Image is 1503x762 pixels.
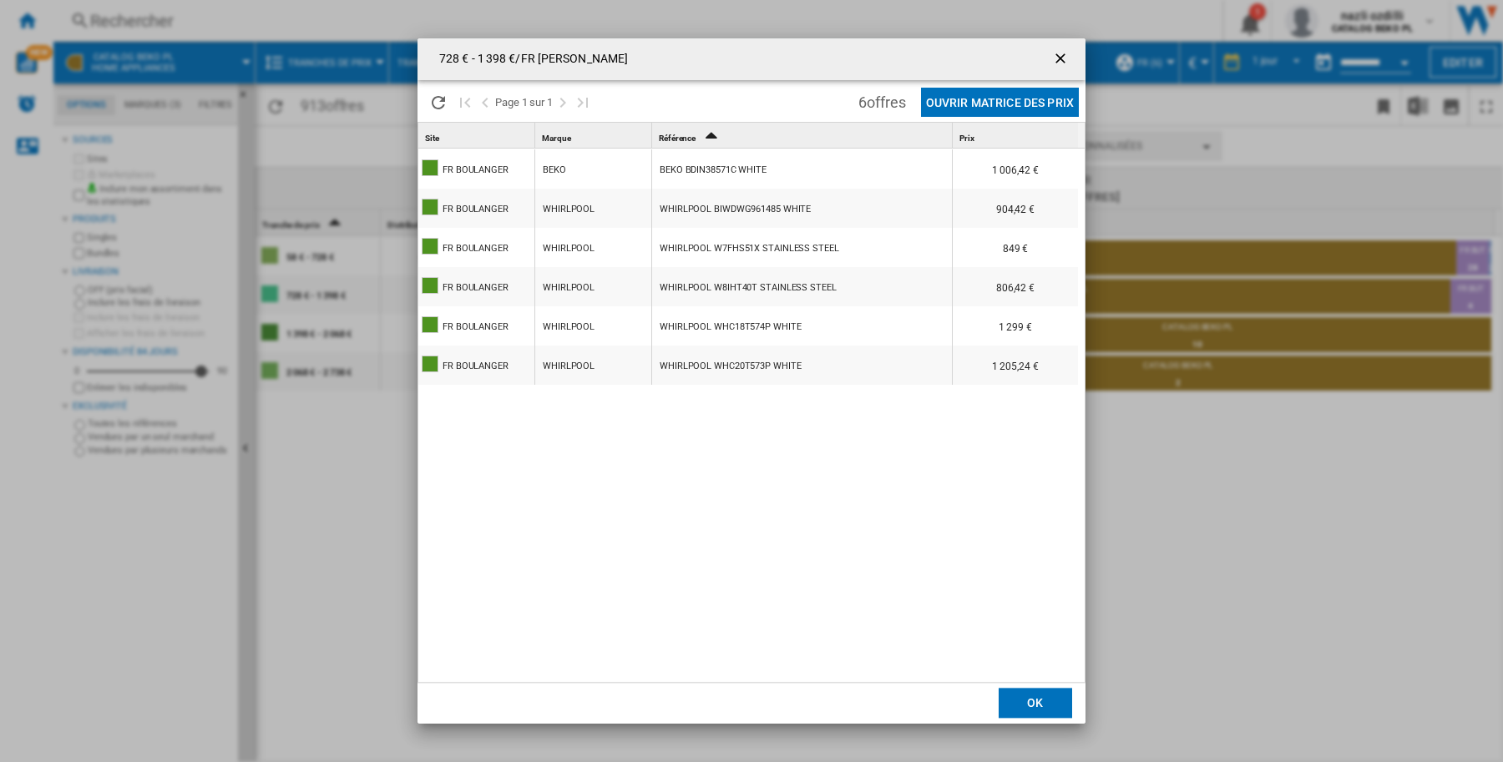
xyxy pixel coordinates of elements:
[660,269,837,307] div: WHIRLPOOL W8IHT40T STAINLESS STEEL
[959,134,974,143] span: Prix
[417,38,1085,724] md-dialog: Products list popup
[659,134,696,143] span: Référence
[443,190,509,229] div: FR BOULANGER
[850,83,913,118] span: 6
[1052,50,1072,70] ng-md-icon: getI18NText('BUTTONS.CLOSE_DIALOG')
[652,346,952,384] div: https://www.boulanger.com/ref/1202230
[660,230,839,268] div: WHIRLPOOL W7FHS51X STAINLESS STEEL
[660,347,801,386] div: WHIRLPOOL WHC20T573P WHITE
[418,149,534,188] wk-reference-title-cell: FR BOULANGER
[655,123,952,149] div: Sort Ascending
[553,83,573,122] button: Page suivante
[535,228,651,266] wk-reference-title-cell: WHIRLPOOL
[418,346,534,384] wk-reference-title-cell: FR BOULANGER
[535,149,651,188] wk-reference-title-cell: BEKO
[455,83,475,122] button: Première page
[443,269,509,307] div: FR BOULANGER
[443,230,509,268] div: FR BOULANGER
[660,308,801,346] div: WHIRLPOOL WHC18T574P WHITE
[542,134,570,143] span: Marque
[652,267,952,305] div: https://www.boulanger.com/ref/1200856
[956,123,1078,149] div: Prix Sort None
[431,51,628,68] h4: 728 € - 1 398 €/FR [PERSON_NAME]
[1045,43,1079,76] button: getI18NText('BUTTONS.CLOSE_DIALOG')
[443,308,509,346] div: FR BOULANGER
[660,190,811,229] div: WHIRLPOOL BIWDWG961485 WHITE
[652,189,952,227] div: https://www.boulanger.com/ref/1191741
[535,346,651,384] wk-reference-title-cell: WHIRLPOOL
[443,347,509,386] div: FR BOULANGER
[953,267,1078,305] div: 806,42 €
[953,346,1078,384] div: 1 205,24 €
[539,123,651,149] div: Marque Sort None
[425,134,439,143] span: Site
[543,347,595,386] div: WHIRLPOOL
[543,230,595,268] div: WHIRLPOOL
[535,267,651,305] wk-reference-title-cell: WHIRLPOOL
[573,83,593,122] button: Dernière page
[999,689,1072,719] button: OK
[953,189,1078,227] div: 904,42 €
[660,151,767,189] div: BEKO BDIN38571C WHITE
[867,93,905,111] span: offres
[543,269,595,307] div: WHIRLPOOL
[418,228,534,266] wk-reference-title-cell: FR BOULANGER
[418,306,534,345] wk-reference-title-cell: FR BOULANGER
[652,306,952,345] div: https://www.boulanger.com/ref/1168714
[953,306,1078,345] div: 1 299 €
[543,151,566,189] div: BEKO
[953,149,1078,188] div: 1 006,42 €
[418,189,534,227] wk-reference-title-cell: FR BOULANGER
[956,123,1078,149] div: Sort None
[535,189,651,227] wk-reference-title-cell: WHIRLPOOL
[543,190,595,229] div: WHIRLPOOL
[543,308,595,346] div: WHIRLPOOL
[422,123,534,149] div: Site Sort None
[539,123,651,149] div: Sort None
[655,123,952,149] div: Référence Sort Ascending
[953,228,1078,266] div: 849 €
[652,228,952,266] div: https://www.boulanger.com/ref/1188249
[422,83,455,122] button: Recharger
[535,306,651,345] wk-reference-title-cell: WHIRLPOOL
[652,149,952,188] div: https://www.boulanger.com/ref/1200614
[475,83,495,122] button: >Page précédente
[921,88,1079,117] button: Ouvrir Matrice des prix
[443,151,509,189] div: FR BOULANGER
[418,267,534,305] wk-reference-title-cell: FR BOULANGER
[495,83,553,122] span: Page 1 sur 1
[422,123,534,149] div: Sort None
[697,134,724,143] span: Sort Ascending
